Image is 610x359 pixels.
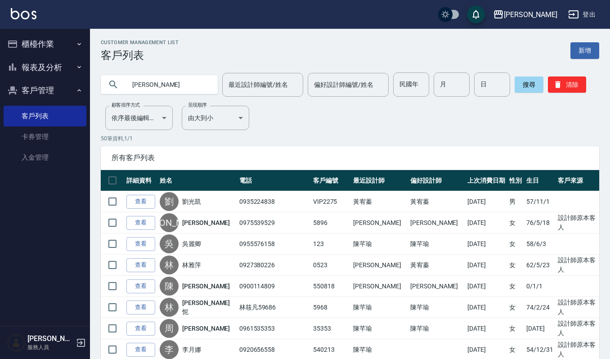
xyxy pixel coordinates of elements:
td: [DATE] [465,297,507,318]
td: 0900114809 [237,276,311,297]
a: 李月娜 [182,345,201,354]
th: 詳細資料 [124,170,157,191]
p: 服務人員 [27,343,73,351]
td: 74/2/24 [524,297,556,318]
button: save [467,5,485,23]
td: 設計師原本客人 [556,318,599,339]
td: 女 [507,318,524,339]
td: 62/5/23 [524,255,556,276]
th: 姓名 [157,170,237,191]
td: 陳芊瑜 [408,318,465,339]
td: 設計師原本客人 [556,297,599,318]
th: 性別 [507,170,524,191]
button: 搜尋 [515,76,543,93]
td: [DATE] [465,233,507,255]
td: 550818 [311,276,351,297]
button: 登出 [565,6,599,23]
td: 黃宥蓁 [351,191,408,212]
button: 客戶管理 [4,79,86,102]
button: 報表及分析 [4,56,86,79]
a: 查看 [126,216,155,230]
td: VIP2275 [311,191,351,212]
div: 周 [160,319,179,338]
td: [PERSON_NAME] [351,212,408,233]
a: [PERSON_NAME] [182,218,230,227]
td: 黃宥蓁 [408,255,465,276]
div: 依序最後編輯時間 [105,106,173,130]
a: 入金管理 [4,147,86,168]
td: 陳芊瑜 [408,297,465,318]
a: 查看 [126,279,155,293]
a: 查看 [126,258,155,272]
td: 女 [507,212,524,233]
td: [DATE] [465,212,507,233]
td: 0955576158 [237,233,311,255]
td: 58/6/3 [524,233,556,255]
a: 查看 [126,343,155,357]
div: 陳 [160,277,179,296]
label: 顧客排序方式 [112,102,140,108]
h5: [PERSON_NAME] [27,334,73,343]
th: 偏好設計師 [408,170,465,191]
td: [PERSON_NAME] [351,255,408,276]
h2: Customer Management List [101,40,179,45]
td: 57/11/1 [524,191,556,212]
div: [PERSON_NAME] [160,213,179,232]
div: 林 [160,256,179,274]
a: 查看 [126,195,155,209]
a: 林雅萍 [182,260,201,269]
td: 35353 [311,318,351,339]
th: 上次消費日期 [465,170,507,191]
input: 搜尋關鍵字 [126,72,211,97]
td: [DATE] [465,191,507,212]
a: 劉光凱 [182,197,201,206]
td: [DATE] [465,276,507,297]
div: 李 [160,340,179,359]
th: 客戶來源 [556,170,599,191]
td: 0975539529 [237,212,311,233]
td: 設計師原本客人 [556,212,599,233]
td: 林筱凡59686 [237,297,311,318]
td: 0523 [311,255,351,276]
td: 0927380226 [237,255,311,276]
div: 劉 [160,192,179,211]
td: 123 [311,233,351,255]
td: [DATE] [524,318,556,339]
th: 最近設計師 [351,170,408,191]
a: 吳麗卿 [182,239,201,248]
a: 查看 [126,322,155,336]
p: 50 筆資料, 1 / 1 [101,135,599,143]
td: [DATE] [465,318,507,339]
a: 卡券管理 [4,126,86,147]
td: 男 [507,191,524,212]
td: [DATE] [465,255,507,276]
td: 設計師原本客人 [556,255,599,276]
td: [PERSON_NAME] [351,276,408,297]
td: 5896 [311,212,351,233]
button: [PERSON_NAME] [489,5,561,24]
td: 陳芊瑜 [351,233,408,255]
span: 所有客戶列表 [112,153,588,162]
a: 新增 [570,42,599,59]
td: [PERSON_NAME] [408,276,465,297]
div: 林 [160,298,179,317]
td: 0961535353 [237,318,311,339]
a: [PERSON_NAME]怩 [182,298,235,316]
div: 由大到小 [182,106,249,130]
button: 清除 [548,76,586,93]
td: 女 [507,297,524,318]
img: Logo [11,8,36,19]
td: 陳芊瑜 [351,318,408,339]
td: 陳芊瑜 [351,297,408,318]
td: 76/5/18 [524,212,556,233]
td: 陳芊瑜 [408,233,465,255]
a: 查看 [126,301,155,314]
h3: 客戶列表 [101,49,179,62]
th: 生日 [524,170,556,191]
a: [PERSON_NAME] [182,324,230,333]
a: [PERSON_NAME] [182,282,230,291]
td: 女 [507,233,524,255]
th: 電話 [237,170,311,191]
button: 櫃檯作業 [4,32,86,56]
td: 0/1/1 [524,276,556,297]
